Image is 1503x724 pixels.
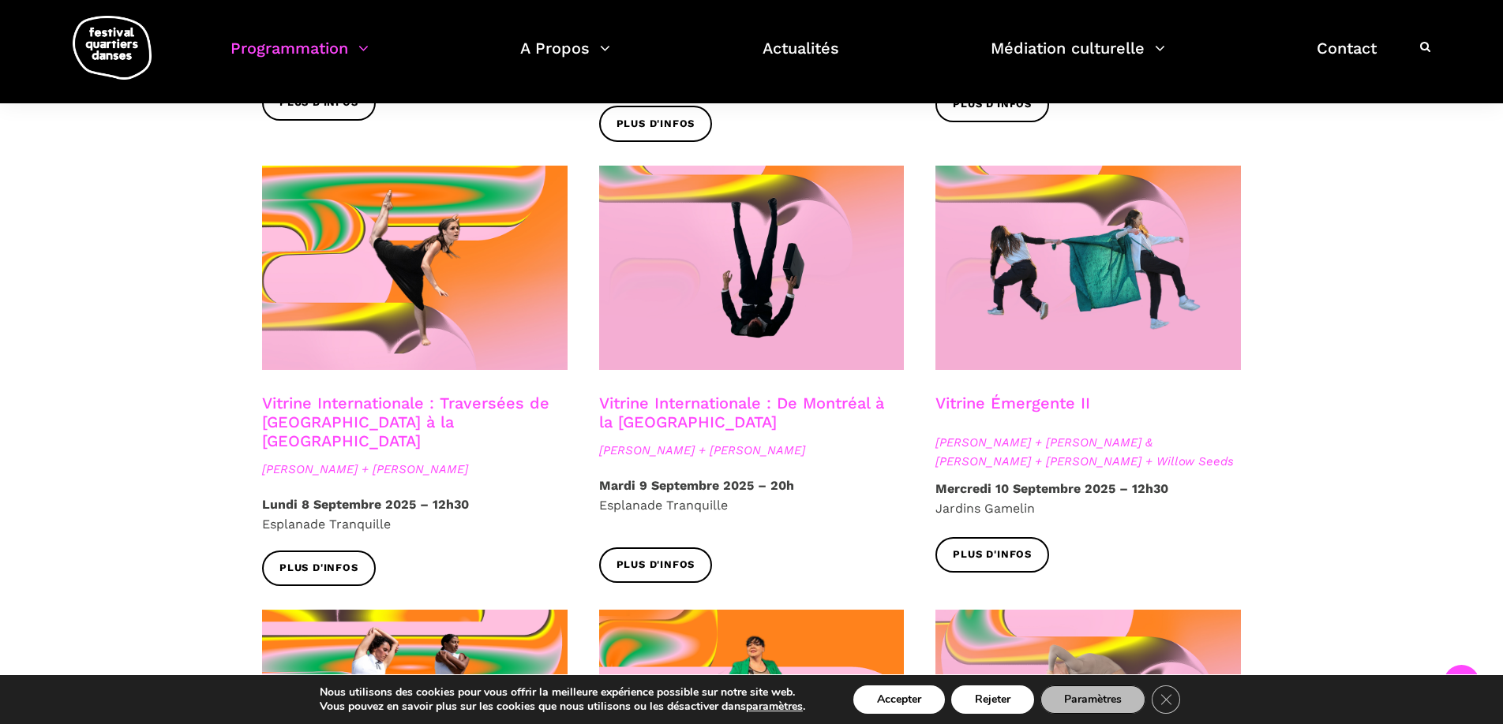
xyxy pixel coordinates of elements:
a: Plus d'infos [935,537,1049,573]
button: Accepter [853,685,945,714]
a: Plus d'infos [599,106,713,141]
span: [PERSON_NAME] + [PERSON_NAME] [599,441,905,460]
span: Esplanade Tranquille [262,517,391,532]
span: Esplanade Tranquille [599,498,728,513]
button: Rejeter [951,685,1034,714]
a: Contact [1317,35,1377,81]
a: Programmation [231,35,369,81]
a: Vitrine Internationale : Traversées de [GEOGRAPHIC_DATA] à la [GEOGRAPHIC_DATA] [262,394,549,450]
span: Plus d'infos [953,547,1032,563]
a: Vitrine Émergente II [935,394,1090,412]
span: Plus d'infos [279,560,358,577]
span: [PERSON_NAME] + [PERSON_NAME] [262,460,568,479]
a: Plus d'infos [935,87,1049,122]
strong: Mardi 9 Septembre 2025 – 20h [599,478,794,493]
a: Vitrine Internationale : De Montréal à la [GEOGRAPHIC_DATA] [599,394,884,431]
a: A Propos [520,35,610,81]
a: Actualités [763,35,839,81]
img: logo-fqd-med [73,16,152,80]
span: Plus d'infos [617,557,695,573]
button: Close GDPR Cookie Banner [1152,685,1180,714]
a: Plus d'infos [599,547,713,583]
button: paramètres [746,700,803,714]
span: [PERSON_NAME] + [PERSON_NAME] & [PERSON_NAME] + [PERSON_NAME] + Willow Seeds [935,433,1241,471]
span: Plus d'infos [953,96,1032,113]
p: Vous pouvez en savoir plus sur les cookies que nous utilisons ou les désactiver dans . [320,700,805,714]
a: Médiation culturelle [991,35,1165,81]
strong: Lundi 8 Septembre 2025 – 12h30 [262,497,469,512]
button: Paramètres [1040,685,1145,714]
a: Plus d'infos [262,550,376,586]
span: Plus d'infos [617,116,695,132]
p: Nous utilisons des cookies pour vous offrir la meilleure expérience possible sur notre site web. [320,685,805,700]
span: Jardins Gamelin [935,501,1035,516]
strong: Mercredi 10 Septembre 2025 – 12h30 [935,481,1168,496]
